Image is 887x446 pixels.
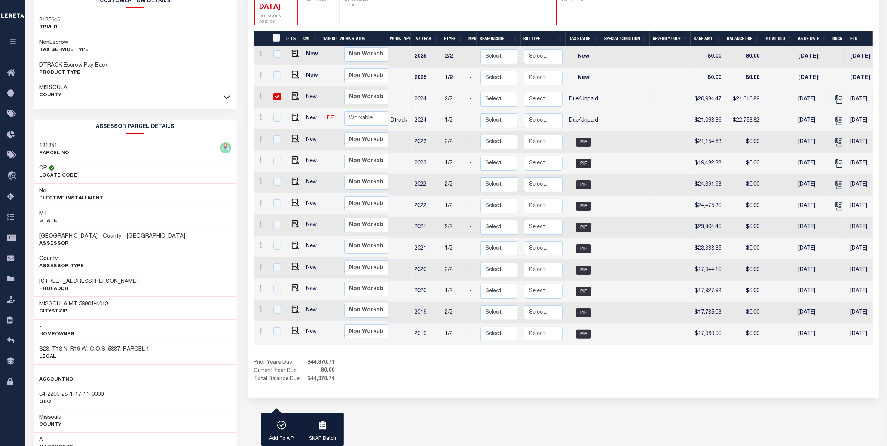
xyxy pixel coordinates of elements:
[283,31,300,46] th: DTLS
[40,142,70,150] h3: 131351
[303,65,324,87] td: New
[465,31,477,46] th: MPO
[795,174,830,196] td: [DATE]
[40,300,108,308] h3: MISSOULA MT 59801-4013
[466,196,477,217] td: -
[847,31,881,46] th: ELD: activate to sort column ascending
[40,69,108,77] p: Product Type
[40,217,58,225] p: State
[466,132,477,153] td: -
[412,324,442,345] td: 2019
[795,196,830,217] td: [DATE]
[795,46,830,68] td: [DATE]
[521,31,566,46] th: BillType: activate to sort column ascending
[691,89,724,110] td: $20,984.47
[795,217,830,238] td: [DATE]
[303,279,324,300] td: New
[40,233,186,240] h3: [GEOGRAPHIC_DATA] - County - [GEOGRAPHIC_DATA]
[300,31,320,46] th: CAL: activate to sort column ascending
[303,87,324,108] td: New
[691,260,724,281] td: $17,844.10
[442,196,466,217] td: 1/2
[724,89,762,110] td: $21,616.89
[40,263,84,270] p: Assessor Type
[466,238,477,260] td: -
[466,110,477,132] td: -
[566,68,601,89] td: New
[795,281,830,302] td: [DATE]
[442,46,466,68] td: 2/2
[691,174,724,196] td: $24,391.93
[848,196,881,217] td: [DATE]
[411,31,441,46] th: Tax Year: activate to sort column ascending
[466,46,477,68] td: -
[306,359,336,367] span: $44,370.71
[848,110,881,132] td: [DATE]
[477,31,520,46] th: ReasonCode: activate to sort column ascending
[40,391,104,398] h3: 04-2200-28-1-17-11-0000
[466,324,477,345] td: -
[442,132,466,153] td: 2/2
[412,132,442,153] td: 2023
[466,217,477,238] td: -
[7,171,19,181] i: travel_explore
[40,278,138,285] h3: [STREET_ADDRESS][PERSON_NAME]
[795,110,830,132] td: [DATE]
[576,159,591,168] span: PIF
[442,281,466,302] td: 1/2
[412,89,442,110] td: 2024
[795,132,830,153] td: [DATE]
[442,68,466,89] td: 1/2
[848,238,881,260] td: [DATE]
[412,196,442,217] td: 2022
[691,302,724,324] td: $17,785.03
[691,153,724,174] td: $19,482.33
[566,110,601,132] td: Due/Unpaid
[260,14,288,25] p: DELINQUENT AGENCY
[848,217,881,238] td: [DATE]
[466,174,477,196] td: -
[309,435,336,443] p: SNAP Batch
[269,435,294,443] p: Add To AIP
[40,84,68,92] h3: MISSOULA
[40,369,74,376] h3: -
[724,238,762,260] td: $0.00
[576,180,591,189] span: PIF
[691,68,724,89] td: $0.00
[601,31,650,46] th: Special Condition: activate to sort column ascending
[576,266,591,275] span: PIF
[848,302,881,324] td: [DATE]
[724,302,762,324] td: $0.00
[303,108,324,129] td: New
[848,174,881,196] td: [DATE]
[691,217,724,238] td: $23,304.46
[40,24,61,31] p: TBM ID
[442,217,466,238] td: 2/2
[795,31,830,46] th: As of Date: activate to sort column ascending
[724,260,762,281] td: $0.00
[848,324,881,345] td: [DATE]
[566,46,601,68] td: New
[412,174,442,196] td: 2022
[40,16,61,24] h3: 3135646
[442,238,466,260] td: 1/2
[466,89,477,110] td: -
[724,46,762,68] td: $0.00
[466,281,477,302] td: -
[724,217,762,238] td: $0.00
[40,398,104,406] p: Geo
[412,68,442,89] td: 2025
[40,421,62,429] p: County
[412,260,442,281] td: 2020
[442,153,466,174] td: 1/2
[829,31,847,46] th: Docs
[40,210,58,217] h3: MT
[412,110,442,132] td: 2024
[337,31,388,46] th: Work Status
[691,132,724,153] td: $21,154.68
[40,39,89,46] h3: NonEscrow
[40,240,186,248] p: Assessor
[442,324,466,345] td: 1/2
[576,202,591,211] span: PIF
[724,68,762,89] td: $0.00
